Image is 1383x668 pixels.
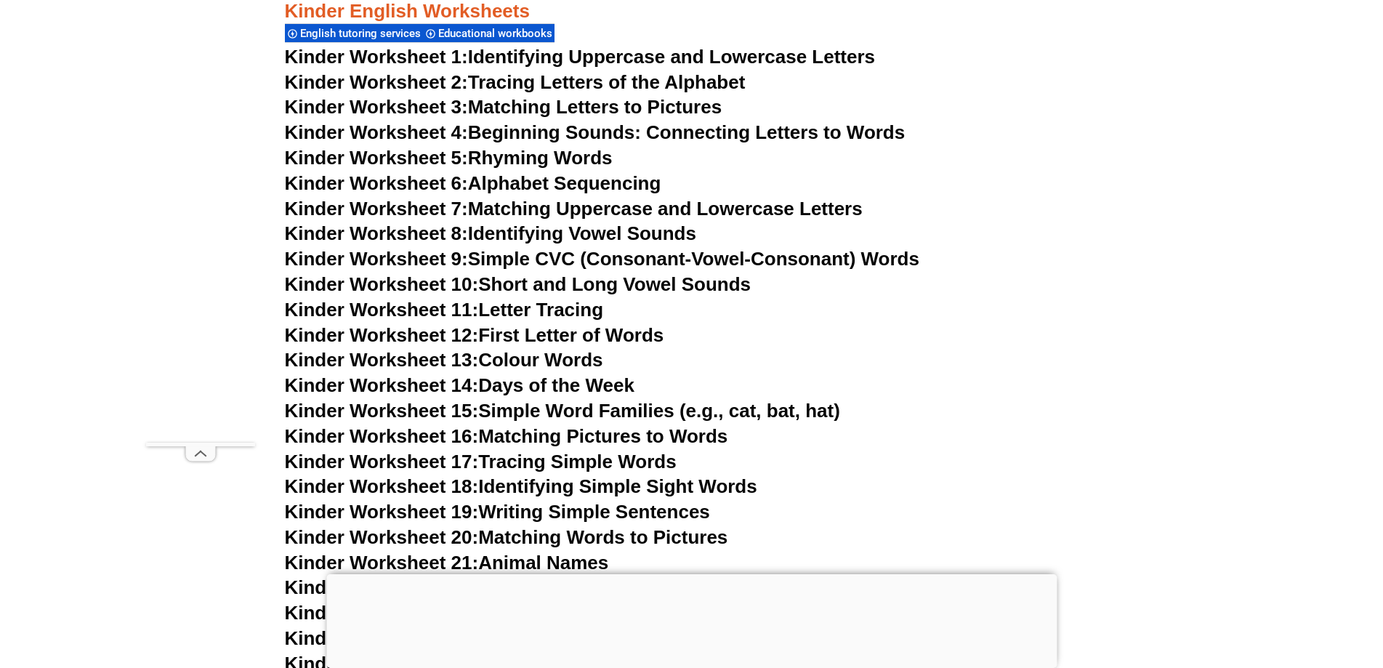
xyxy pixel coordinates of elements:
span: Educational workbooks [438,27,557,40]
span: Kinder Worksheet 20: [285,526,479,548]
a: Kinder Worksheet 20:Matching Words to Pictures [285,526,728,548]
span: Kinder Worksheet 6: [285,172,468,194]
span: Kinder Worksheet 10: [285,273,479,295]
a: Kinder Worksheet 12:First Letter of Words [285,324,664,346]
a: Kinder Worksheet 19:Writing Simple Sentences [285,501,710,523]
a: Kinder Worksheet 9:Simple CVC (Consonant-Vowel-Consonant) Words [285,248,919,270]
span: Kinder Worksheet 1: [285,46,468,68]
span: Kinder Worksheet 12: [285,324,479,346]
span: Kinder Worksheet 2: [285,71,468,93]
span: Kinder Worksheet 8: [285,222,468,244]
span: Kinder Worksheet 11: [285,299,479,321]
span: English tutoring services [300,27,425,40]
span: Kinder Worksheet 18: [285,475,479,497]
a: Kinder Worksheet 10:Short and Long Vowel Sounds [285,273,751,295]
iframe: Chat Widget [1141,504,1383,668]
a: Kinder Worksheet 4:Beginning Sounds: Connecting Letters to Words [285,121,906,143]
a: Kinder Worksheet 3:Matching Letters to Pictures [285,96,722,118]
a: Kinder Worksheet 8:Identifying Vowel Sounds [285,222,696,244]
a: Kinder Worksheet 22:Food Words [285,576,589,598]
a: Kinder Worksheet 13:Colour Words [285,349,603,371]
a: Kinder Worksheet 17:Tracing Simple Words [285,451,677,472]
span: Kinder Worksheet 19: [285,501,479,523]
span: Kinder Worksheet 23: [285,602,479,624]
span: Kinder Worksheet 7: [285,198,468,220]
a: Kinder Worksheet 2:Tracing Letters of the Alphabet [285,71,746,93]
span: Kinder Worksheet 16: [285,425,479,447]
a: Kinder Worksheet 5:Rhyming Words [285,147,613,169]
a: Kinder Worksheet 7:Matching Uppercase and Lowercase Letters [285,198,863,220]
span: Kinder Worksheet 15: [285,400,479,422]
a: Kinder Worksheet 21:Animal Names [285,552,609,574]
a: Kinder Worksheet 1:Identifying Uppercase and Lowercase Letters [285,46,876,68]
a: Kinder Worksheet 24:Identifying Nouns [285,627,638,649]
a: Kinder Worksheet 14:Days of the Week [285,374,634,396]
iframe: Advertisement [146,33,255,443]
a: Kinder Worksheet 11:Letter Tracing [285,299,604,321]
a: Kinder Worksheet 23:Weather Words [285,602,616,624]
a: Kinder Worksheet 6:Alphabet Sequencing [285,172,661,194]
div: Educational workbooks [423,23,555,43]
span: Kinder Worksheet 21: [285,552,479,574]
div: English tutoring services [285,23,423,43]
span: Kinder Worksheet 9: [285,248,468,270]
span: Kinder Worksheet 17: [285,451,479,472]
span: Kinder Worksheet 22: [285,576,479,598]
span: Kinder Worksheet 24: [285,627,479,649]
span: Kinder Worksheet 13: [285,349,479,371]
iframe: Advertisement [326,574,1057,664]
a: Kinder Worksheet 16:Matching Pictures to Words [285,425,728,447]
a: Kinder Worksheet 18:Identifying Simple Sight Words [285,475,757,497]
span: Kinder Worksheet 5: [285,147,468,169]
a: Kinder Worksheet 15:Simple Word Families (e.g., cat, bat, hat) [285,400,840,422]
span: Kinder Worksheet 3: [285,96,468,118]
span: Kinder Worksheet 4: [285,121,468,143]
span: Kinder Worksheet 14: [285,374,479,396]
